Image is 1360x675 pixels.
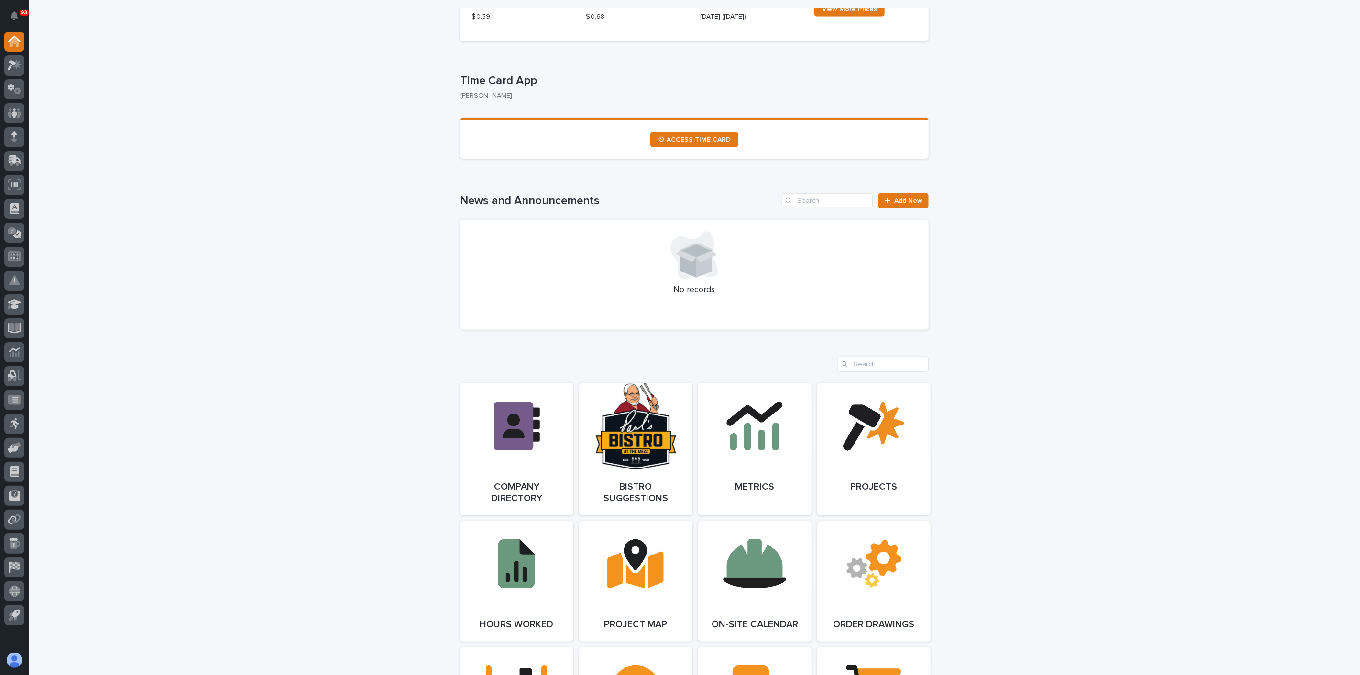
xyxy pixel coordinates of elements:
p: $ 0.59 [472,12,574,22]
a: ⏲ ACCESS TIME CARD [650,132,738,147]
a: View More Prices [814,1,885,17]
a: Company Directory [460,383,573,515]
a: Add New [878,193,929,208]
p: [DATE] ([DATE]) [700,12,803,22]
span: Add New [894,197,922,204]
a: On-Site Calendar [698,521,812,642]
a: Hours Worked [460,521,573,642]
p: Time Card App [460,74,925,88]
h1: News and Announcements [460,194,778,208]
p: [PERSON_NAME] [460,92,921,100]
input: Search [782,193,873,208]
a: Metrics [698,383,812,515]
input: Search [838,357,929,372]
a: Order Drawings [817,521,931,642]
button: Notifications [4,6,24,26]
p: 93 [21,9,27,16]
span: View More Prices [822,6,877,12]
p: $ 0.68 [586,12,689,22]
a: Bistro Suggestions [579,383,692,515]
p: No records [472,285,917,295]
button: users-avatar [4,650,24,670]
a: Projects [817,383,931,515]
span: ⏲ ACCESS TIME CARD [658,136,731,143]
div: Notifications93 [12,11,24,27]
a: Project Map [579,521,692,642]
